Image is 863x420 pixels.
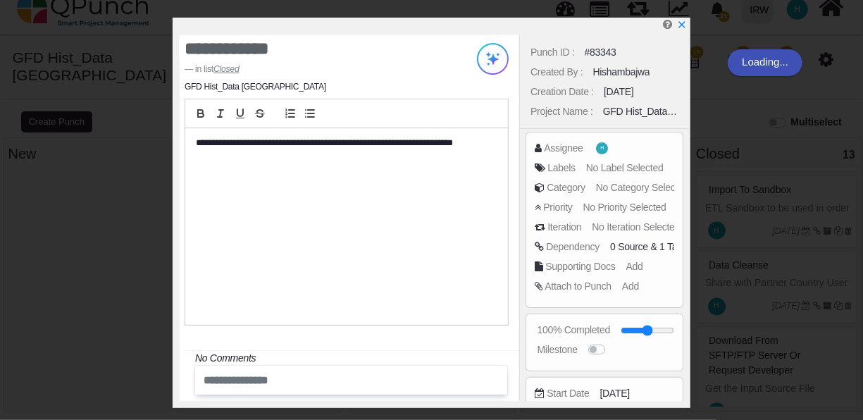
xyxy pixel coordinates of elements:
i: Help [663,19,672,30]
a: x [677,19,687,30]
li: GFD Hist_Data [GEOGRAPHIC_DATA] [185,80,326,93]
svg: x [677,20,687,30]
div: Loading... [728,49,802,76]
i: No Comments [195,352,256,364]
